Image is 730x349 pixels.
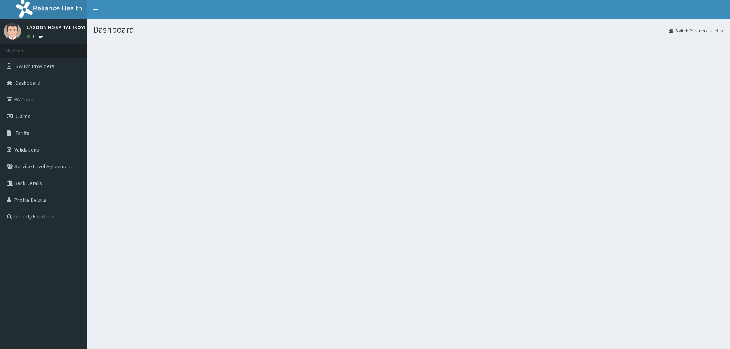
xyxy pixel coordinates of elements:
[27,25,85,30] p: LAGOON HOSPITAL IKOYI
[16,63,54,69] span: Switch Providers
[16,79,40,86] span: Dashboard
[4,23,21,40] img: User Image
[16,113,30,120] span: Claims
[16,129,29,136] span: Tariffs
[93,25,724,35] h1: Dashboard
[669,27,707,34] a: Switch Providers
[27,34,45,39] a: Online
[708,27,724,34] li: Here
